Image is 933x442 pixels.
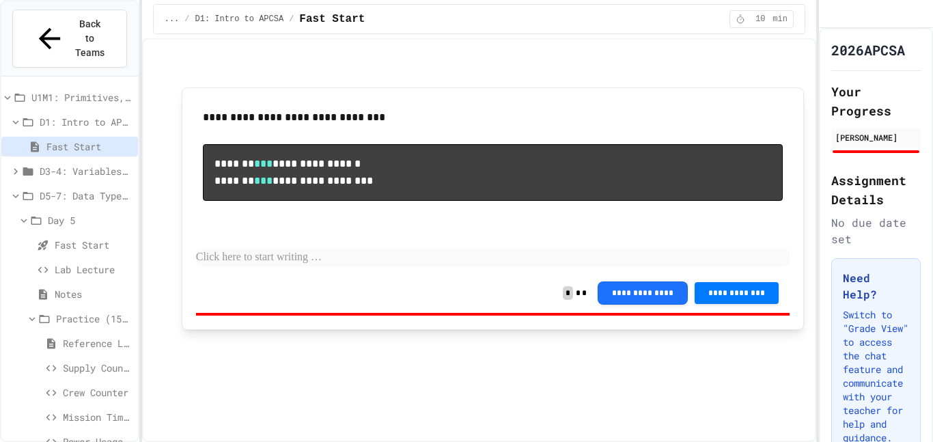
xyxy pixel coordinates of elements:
span: / [289,14,294,25]
span: Reference Link [63,336,133,350]
span: Crew Counter [63,385,133,400]
h3: Need Help? [843,270,909,303]
span: / [184,14,189,25]
span: Fast Start [299,11,365,27]
span: 10 [749,14,771,25]
span: U1M1: Primitives, Variables, Basic I/O [31,90,133,105]
span: D5-7: Data Types and Number Calculations [40,189,133,203]
div: [PERSON_NAME] [835,131,917,143]
span: Lab Lecture [55,262,133,277]
span: Mission Timer [63,410,133,424]
h2: Assignment Details [831,171,921,209]
span: D1: Intro to APCSA [195,14,284,25]
span: ... [165,14,180,25]
span: Fast Start [55,238,133,252]
span: min [772,14,788,25]
span: Back to Teams [74,17,106,60]
span: D3-4: Variables and Input [40,164,133,178]
span: Supply Counter [63,361,133,375]
h2: Your Progress [831,82,921,120]
span: Day 5 [48,213,133,227]
span: D1: Intro to APCSA [40,115,133,129]
span: Practice (15 mins) [56,312,133,326]
span: Fast Start [46,139,133,154]
h1: 2026APCSA [831,40,905,59]
div: No due date set [831,215,921,247]
span: Notes [55,287,133,301]
button: Back to Teams [12,10,127,68]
